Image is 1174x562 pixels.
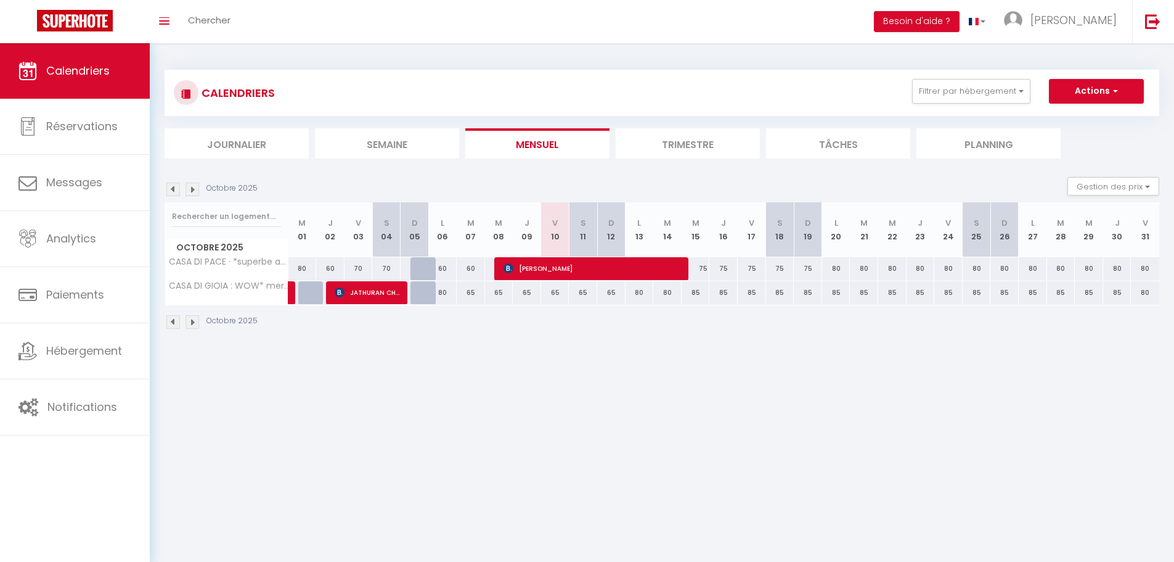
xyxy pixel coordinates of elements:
[1019,257,1047,280] div: 80
[1085,217,1093,229] abbr: M
[188,14,230,27] span: Chercher
[963,202,991,257] th: 25
[1115,217,1120,229] abbr: J
[850,281,878,304] div: 85
[597,202,626,257] th: 12
[912,79,1030,104] button: Filtrer par hébergement
[878,257,907,280] div: 80
[344,202,373,257] th: 03
[963,281,991,304] div: 85
[328,217,333,229] abbr: J
[682,202,710,257] th: 15
[850,202,878,257] th: 21
[616,128,760,159] li: Trimestre
[626,202,654,257] th: 13
[1001,217,1008,229] abbr: D
[1057,217,1064,229] abbr: M
[1131,202,1159,257] th: 31
[597,281,626,304] div: 65
[384,217,389,229] abbr: S
[934,281,963,304] div: 85
[990,202,1019,257] th: 26
[198,79,275,107] h3: CALENDRIERS
[777,217,783,229] abbr: S
[934,202,963,257] th: 24
[344,257,373,280] div: 70
[692,217,699,229] abbr: M
[794,202,822,257] th: 19
[934,257,963,280] div: 80
[428,281,457,304] div: 80
[46,118,118,134] span: Réservations
[990,257,1019,280] div: 80
[874,11,960,32] button: Besoin d'aide ?
[766,202,794,257] th: 18
[1047,202,1075,257] th: 28
[372,257,401,280] div: 70
[878,281,907,304] div: 85
[889,217,896,229] abbr: M
[1103,257,1131,280] div: 80
[37,10,113,31] img: Super Booking
[524,217,529,229] abbr: J
[1131,257,1159,280] div: 80
[907,257,935,280] div: 80
[316,257,344,280] div: 60
[298,217,306,229] abbr: M
[541,281,569,304] div: 65
[907,202,935,257] th: 23
[850,257,878,280] div: 80
[1075,257,1103,280] div: 80
[916,128,1061,159] li: Planning
[918,217,923,229] abbr: J
[315,128,459,159] li: Semaine
[1019,281,1047,304] div: 85
[721,217,726,229] abbr: J
[626,281,654,304] div: 80
[1145,14,1160,29] img: logout
[457,257,485,280] div: 60
[664,217,671,229] abbr: M
[1143,217,1148,229] abbr: V
[513,202,541,257] th: 09
[974,217,979,229] abbr: S
[990,281,1019,304] div: 85
[766,257,794,280] div: 75
[834,217,838,229] abbr: L
[46,287,104,302] span: Paiements
[46,343,122,358] span: Hébergement
[653,281,682,304] div: 80
[1075,281,1103,304] div: 85
[766,128,910,159] li: Tâches
[907,281,935,304] div: 85
[401,202,429,257] th: 05
[206,183,258,194] p: Octobre 2025
[165,128,309,159] li: Journalier
[1049,79,1144,104] button: Actions
[167,257,290,267] span: CASA DI PACE · *superbe app* vue mer/Parking/Piscine/Plage/Climat
[457,281,485,304] div: 65
[709,202,738,257] th: 16
[46,231,96,246] span: Analytics
[167,281,290,291] span: CASA DI GIOIA : WOW* mer/piscine/climat/parking
[412,217,418,229] abbr: D
[682,257,710,280] div: 75
[822,281,850,304] div: 85
[738,281,766,304] div: 85
[485,281,513,304] div: 65
[467,217,475,229] abbr: M
[513,281,541,304] div: 65
[709,257,738,280] div: 75
[485,202,513,257] th: 08
[1004,11,1022,30] img: ...
[495,217,502,229] abbr: M
[738,257,766,280] div: 75
[335,281,401,304] span: JATHURAN CHANDIRAMOORTHY
[541,202,569,257] th: 10
[608,217,614,229] abbr: D
[822,202,850,257] th: 20
[1047,257,1075,280] div: 80
[206,315,258,327] p: Octobre 2025
[1075,202,1103,257] th: 29
[581,217,586,229] abbr: S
